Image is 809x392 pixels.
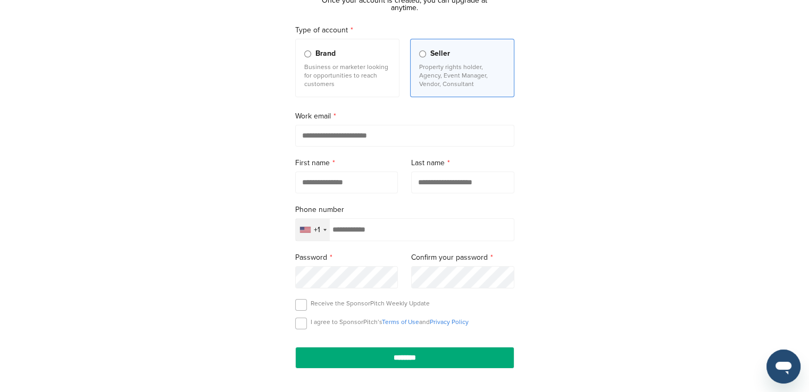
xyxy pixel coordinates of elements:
label: Phone number [295,204,514,216]
p: Receive the SponsorPitch Weekly Update [311,299,430,308]
p: Business or marketer looking for opportunities to reach customers [304,63,390,88]
label: Work email [295,110,514,122]
div: +1 [314,226,320,234]
span: Seller [430,48,450,59]
div: Selected country [296,219,330,241]
input: Brand Business or marketer looking for opportunities to reach customers [304,50,311,57]
span: Brand [315,48,336,59]
p: Property rights holder, Agency, Event Manager, Vendor, Consultant [419,63,505,88]
iframe: Button to launch messaging window [766,350,800,384]
label: Password [295,252,398,263]
label: First name [295,157,398,169]
a: Privacy Policy [430,318,469,326]
label: Type of account [295,24,514,36]
input: Seller Property rights holder, Agency, Event Manager, Vendor, Consultant [419,50,426,57]
label: Confirm your password [411,252,514,263]
label: Last name [411,157,514,169]
a: Terms of Use [382,318,419,326]
p: I agree to SponsorPitch’s and [311,318,469,326]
